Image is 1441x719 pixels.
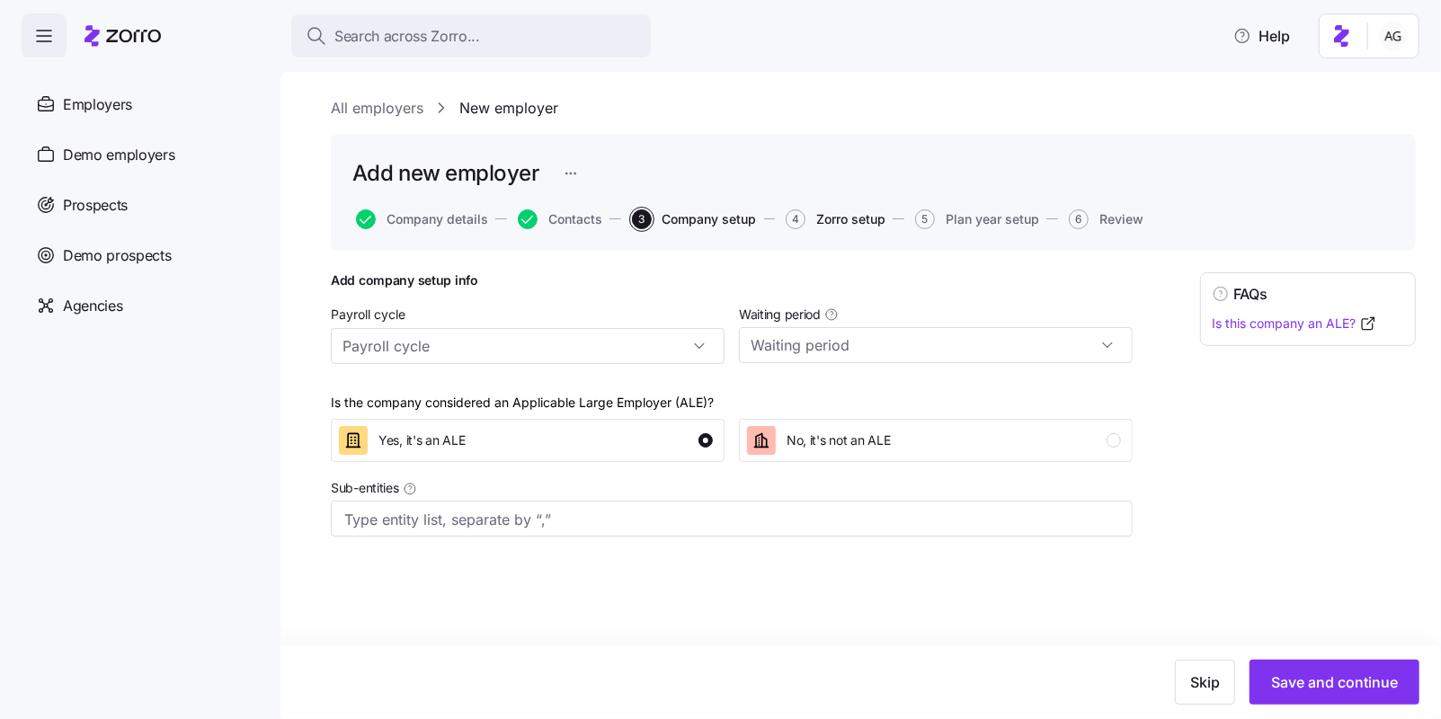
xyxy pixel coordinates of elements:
input: Waiting period [739,327,1133,363]
a: Contacts [514,209,602,229]
button: Help [1219,18,1304,54]
button: Search across Zorro... [291,14,651,58]
h1: Add new employer [352,159,538,187]
span: No, it's not an ALE [787,431,891,449]
input: Payroll cycle [331,328,725,364]
span: Demo employers [63,144,175,166]
span: Zorro setup [816,213,885,226]
span: Yes, it's an ALE [378,431,466,449]
h4: FAQs [1233,284,1268,305]
input: Type entity list, separate by “,” [344,508,1083,531]
button: 5Plan year setup [915,209,1039,229]
a: Demo employers [22,129,259,180]
button: Company details [356,209,488,229]
span: Plan year setup [946,213,1039,226]
span: Contacts [548,213,602,226]
span: 4 [786,209,805,229]
span: 6 [1069,209,1089,229]
h1: Add company setup info [331,272,1133,288]
span: Company setup [663,213,757,226]
a: Is this company an ALE? [1212,315,1377,333]
span: Agencies [63,295,122,317]
button: 4Zorro setup [786,209,885,229]
span: Company details [387,213,488,226]
a: 3Company setup [628,209,757,229]
span: Help [1233,25,1290,47]
span: Save and continue [1271,671,1398,693]
span: Skip [1190,671,1220,693]
img: 5fc55c57e0610270ad857448bea2f2d5 [1379,22,1408,50]
a: Agencies [22,280,259,331]
span: Demo prospects [63,244,172,267]
a: Employers [22,79,259,129]
button: Skip [1175,660,1235,705]
span: 5 [915,209,935,229]
a: 6Review [1065,209,1143,229]
button: 3Company setup [632,209,757,229]
button: Save and continue [1250,660,1419,705]
button: 6Review [1069,209,1143,229]
div: Is the company considered an Applicable Large Employer (ALE)? [331,393,714,413]
a: Prospects [22,180,259,230]
span: Employers [63,93,132,116]
span: Sub-entities [331,479,399,497]
span: Review [1099,213,1143,226]
span: 3 [632,209,652,229]
a: Company details [352,209,488,229]
button: Contacts [518,209,602,229]
span: Waiting period [739,306,821,324]
a: Demo prospects [22,230,259,280]
span: Search across Zorro... [334,25,480,48]
a: 5Plan year setup [912,209,1039,229]
a: All employers [331,97,423,120]
label: Payroll cycle [331,305,405,324]
span: Prospects [63,194,128,217]
a: 4Zorro setup [782,209,885,229]
a: New employer [459,97,558,120]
